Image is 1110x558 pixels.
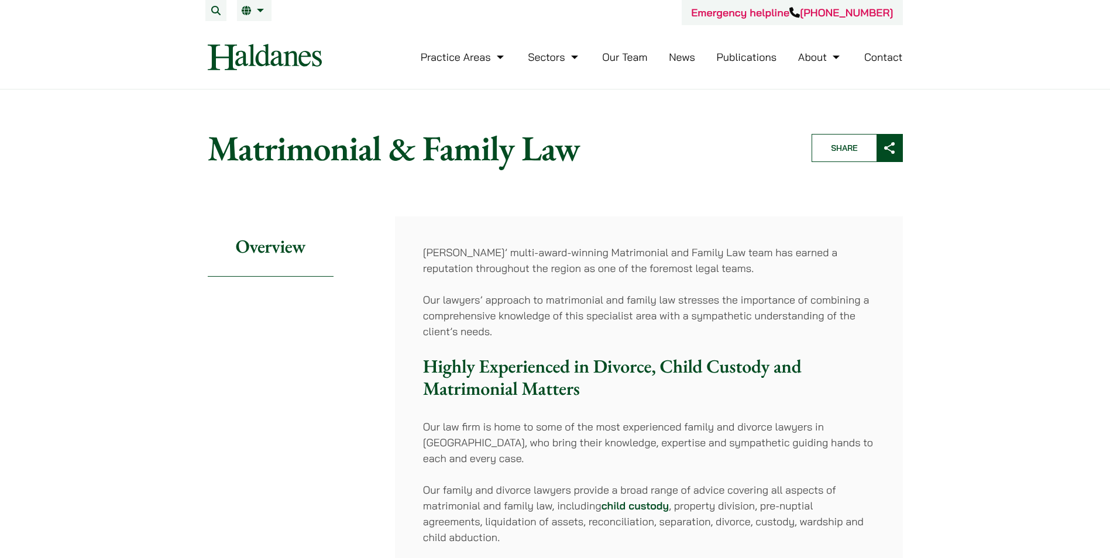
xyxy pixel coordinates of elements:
p: Our lawyers’ approach to matrimonial and family law stresses the importance of combining a compre... [423,292,875,339]
a: EN [242,6,267,15]
h2: Overview [208,216,334,277]
h1: Matrimonial & Family Law [208,127,792,169]
a: Practice Areas [421,50,507,64]
a: Sectors [528,50,580,64]
a: Contact [864,50,903,64]
p: Our law firm is home to some of the most experienced family and divorce lawyers in [GEOGRAPHIC_DA... [423,419,875,466]
a: Publications [717,50,777,64]
img: Logo of Haldanes [208,44,322,70]
p: [PERSON_NAME]’ multi-award-winning Matrimonial and Family Law team has earned a reputation throug... [423,244,875,276]
p: Our family and divorce lawyers provide a broad range of advice covering all aspects of matrimonia... [423,482,875,545]
a: News [669,50,695,64]
a: Emergency helpline[PHONE_NUMBER] [691,6,893,19]
button: Share [812,134,903,162]
span: Share [812,135,877,161]
h3: Highly Experienced in Divorce, Child Custody and Matrimonial Matters [423,355,875,400]
a: child custody [602,499,669,512]
a: Our Team [602,50,647,64]
a: About [798,50,843,64]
